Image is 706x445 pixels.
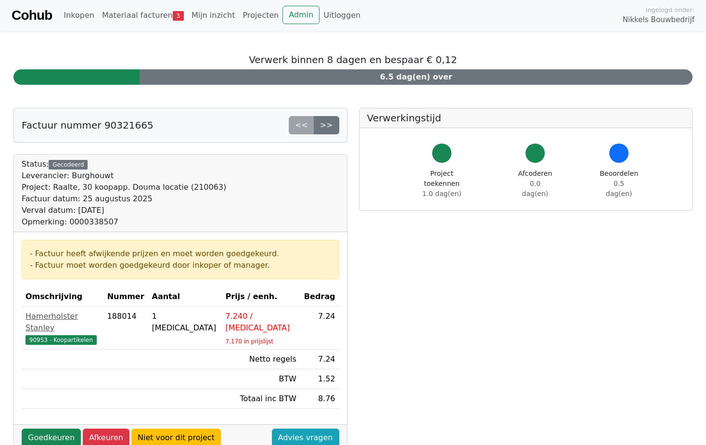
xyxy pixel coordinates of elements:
[22,205,226,216] div: Verval datum: [DATE]
[282,6,320,24] a: Admin
[22,287,103,307] th: Omschrijving
[26,335,97,345] span: 90953 - Koopartikelen
[148,287,222,307] th: Aantal
[22,158,226,228] div: Status:
[645,5,694,14] span: Ingelogd onder:
[22,216,226,228] div: Opmerking: 0000338507
[413,169,471,199] div: Project toekennen
[152,311,218,334] div: 1 [MEDICAL_DATA]
[49,160,88,170] div: Gecodeerd
[222,389,300,409] td: Totaal inc BTW
[30,248,331,260] div: - Factuur heeft afwijkende prijzen en moet worden goedgekeurd.
[22,119,154,131] h5: Factuur nummer 90321665
[226,338,273,345] sub: 7.170 in prijslijst
[517,169,554,199] div: Afcoderen
[222,350,300,369] td: Netto regels
[300,369,339,389] td: 1.52
[22,182,226,193] div: Project: Raalte, 30 koopapp. Douma locatie (210063)
[367,112,685,124] h5: Verwerkingstijd
[22,170,226,182] div: Leverancier: Burghouwt
[314,116,339,134] a: >>
[300,389,339,409] td: 8.76
[222,369,300,389] td: BTW
[300,307,339,350] td: 7.24
[222,287,300,307] th: Prijs / eenh.
[22,193,226,205] div: Factuur datum: 25 augustus 2025
[12,4,52,27] a: Cohub
[226,311,296,334] div: 7.240 / [MEDICAL_DATA]
[623,14,694,26] span: Nikkels Bouwbedrijf
[300,350,339,369] td: 7.24
[188,6,239,25] a: Mijn inzicht
[300,287,339,307] th: Bedrag
[98,6,188,25] a: Materiaal facturen3
[606,180,632,197] span: 0.5 dag(en)
[239,6,282,25] a: Projecten
[26,311,100,334] div: Hamerholster Stanley
[320,6,364,25] a: Uitloggen
[140,69,693,85] div: 6.5 dag(en) over
[103,307,148,350] td: 188014
[26,311,100,345] a: Hamerholster Stanley90953 - Koopartikelen
[522,180,549,197] span: 0.0 dag(en)
[30,260,331,271] div: - Factuur moet worden goedgekeurd door inkoper of manager.
[103,287,148,307] th: Nummer
[173,11,184,21] span: 3
[60,6,98,25] a: Inkopen
[422,190,461,197] span: 1.0 dag(en)
[13,54,693,65] h5: Verwerk binnen 8 dagen en bespaar € 0,12
[600,169,638,199] div: Beoordelen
